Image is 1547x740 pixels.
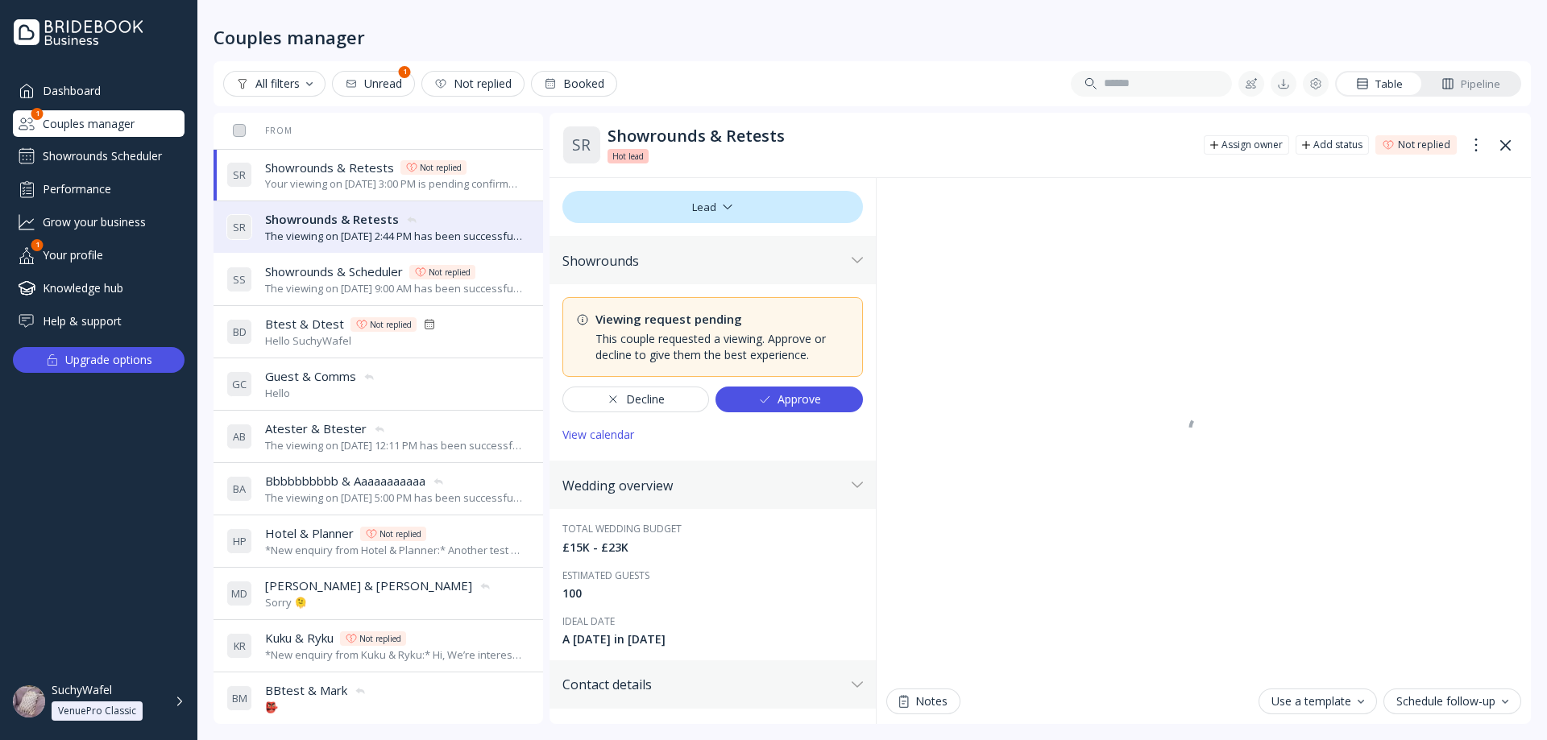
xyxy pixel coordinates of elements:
div: B A [226,476,252,502]
div: SuchyWafel [52,683,112,697]
div: S S [226,267,252,292]
div: Wedding overview [562,477,845,494]
div: 👺 [265,700,367,715]
div: Assign owner [1221,138,1283,151]
div: From [226,125,292,136]
div: B M [226,685,252,711]
div: Couples manager [214,26,365,48]
button: Use a template [1259,688,1377,714]
div: Email address [562,721,863,735]
div: Viewing request pending [595,311,849,328]
div: Sorry 🫠 [265,595,491,610]
div: Not replied [434,77,512,90]
div: S R [226,162,252,188]
div: Showrounds [562,253,845,269]
span: Btest & Dtest [265,316,344,333]
span: Atester & Btester [265,420,367,437]
div: The viewing on [DATE] 5:00 PM has been successfully cancelled by SuchyWafel. [265,490,524,506]
div: Unread [345,77,402,90]
div: Not replied [420,161,462,174]
span: Showrounds & Retests [265,159,394,176]
div: The viewing on [DATE] 9:00 AM has been successfully cancelled by SuchyWafel. [265,281,524,296]
a: Couples manager1 [13,110,185,137]
div: Schedule follow-up [1396,695,1508,708]
div: Ideal date [562,614,863,628]
div: B D [226,319,252,345]
div: Contact details [562,676,845,692]
a: Dashboard [13,77,185,104]
div: K R [226,633,252,659]
div: All filters [236,77,313,90]
button: Unread [332,71,415,97]
div: A B [226,424,252,449]
button: Notes [886,688,960,714]
div: Couples manager [13,110,185,137]
div: VenuePro Classic [58,705,136,717]
div: Your viewing on [DATE] 3:00 PM is pending confirmation. The venue will approve or decline shortly... [265,176,524,192]
a: Knowledge hub [13,275,185,301]
div: H P [226,528,252,554]
div: Booked [544,77,604,90]
span: Hotel & Planner [265,525,354,542]
span: Kuku & Ryku [265,630,334,647]
div: Notes [899,695,948,708]
div: 1 [31,239,44,251]
div: The viewing on [DATE] 2:44 PM has been successfully cancelled by SuchyWafel. [265,229,524,244]
a: Grow your business [13,209,185,235]
div: Estimated guests [562,568,863,582]
a: Performance [13,176,185,202]
div: Add status [1313,138,1362,151]
div: £15K - £23K [562,539,863,556]
div: 1 [399,66,411,78]
div: Approve [758,393,821,406]
div: S R [562,126,601,164]
span: Guest & Comms [265,368,356,385]
a: Showrounds Scheduler [13,143,185,169]
span: Showrounds & Scheduler [265,263,403,280]
button: Decline [562,387,710,412]
div: Not replied [429,266,471,279]
div: Not replied [379,527,421,540]
button: Schedule follow-up [1383,688,1521,714]
span: BBtest & Mark [265,682,347,699]
div: 100 [562,585,863,602]
div: M D [226,581,252,606]
div: Hello SuchyWafel [265,333,436,349]
div: 1 [31,108,44,120]
span: Hot lead [612,150,644,163]
div: *New enquiry from Hotel & Planner:* Another test message *They're interested in receiving the fol... [265,543,524,558]
span: Bbbbbbbbbb & Aaaaaaaaaaa [265,473,425,490]
div: Table [1356,76,1403,92]
span: Showrounds & Retests [265,211,399,228]
a: Help & support [13,308,185,334]
div: Total wedding budget [562,522,863,535]
div: This couple requested a viewing. Approve or decline to give them the best experience. [595,331,849,363]
button: Approve [715,387,863,412]
button: View calendar [562,422,634,448]
a: Your profile1 [13,242,185,268]
div: A [DATE] in [DATE] [562,631,863,647]
div: The viewing on [DATE] 12:11 PM has been successfully cancelled by SuchyWafel. [265,438,524,453]
img: dpr=1,fit=cover,g=face,w=48,h=48 [13,685,45,717]
div: Upgrade options [65,349,152,371]
div: S R [226,214,252,240]
div: Lead [562,191,863,223]
div: Hello [265,386,375,401]
div: Decline [607,393,665,406]
button: Upgrade options [13,347,185,373]
button: Not replied [421,71,525,97]
div: View calendar [562,428,634,441]
div: Not replied [370,318,412,331]
div: Not replied [1398,138,1450,151]
div: *New enquiry from Kuku & Ryku:* Hi, We’re interested in your venue for our wedding! We would like... [265,647,524,663]
button: All filters [223,71,326,97]
div: Not replied [359,632,401,645]
div: G C [226,371,252,397]
button: Booked [531,71,617,97]
div: Your profile [13,242,185,268]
